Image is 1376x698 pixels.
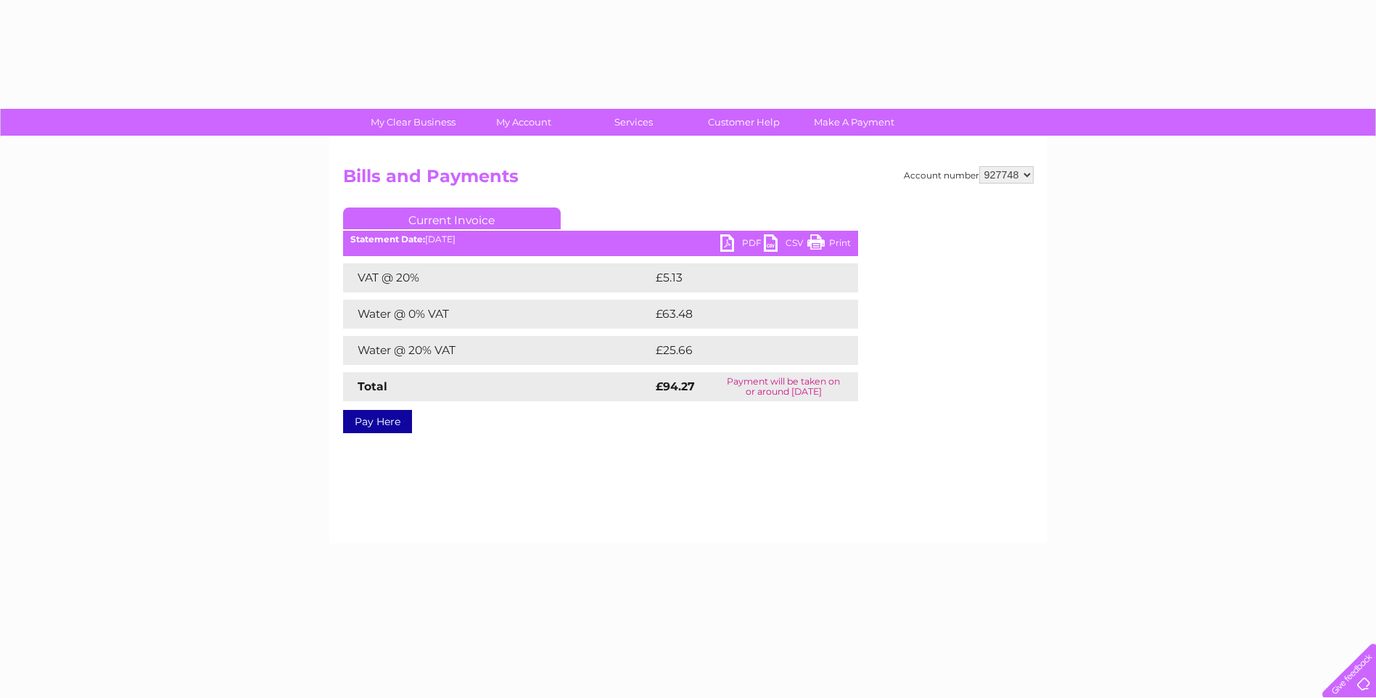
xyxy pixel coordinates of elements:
td: £63.48 [652,300,829,329]
b: Statement Date: [350,234,425,245]
a: My Account [464,109,583,136]
strong: £94.27 [656,379,695,393]
td: Water @ 0% VAT [343,300,652,329]
a: Pay Here [343,410,412,433]
td: £25.66 [652,336,829,365]
h2: Bills and Payments [343,166,1034,194]
a: Current Invoice [343,208,561,229]
td: VAT @ 20% [343,263,652,292]
a: CSV [764,234,807,255]
td: Payment will be taken on or around [DATE] [709,372,858,401]
a: Services [574,109,693,136]
a: My Clear Business [353,109,473,136]
strong: Total [358,379,387,393]
a: Customer Help [684,109,804,136]
div: Account number [904,166,1034,184]
div: [DATE] [343,234,858,245]
a: Make A Payment [794,109,914,136]
a: PDF [720,234,764,255]
a: Print [807,234,851,255]
td: £5.13 [652,263,822,292]
td: Water @ 20% VAT [343,336,652,365]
